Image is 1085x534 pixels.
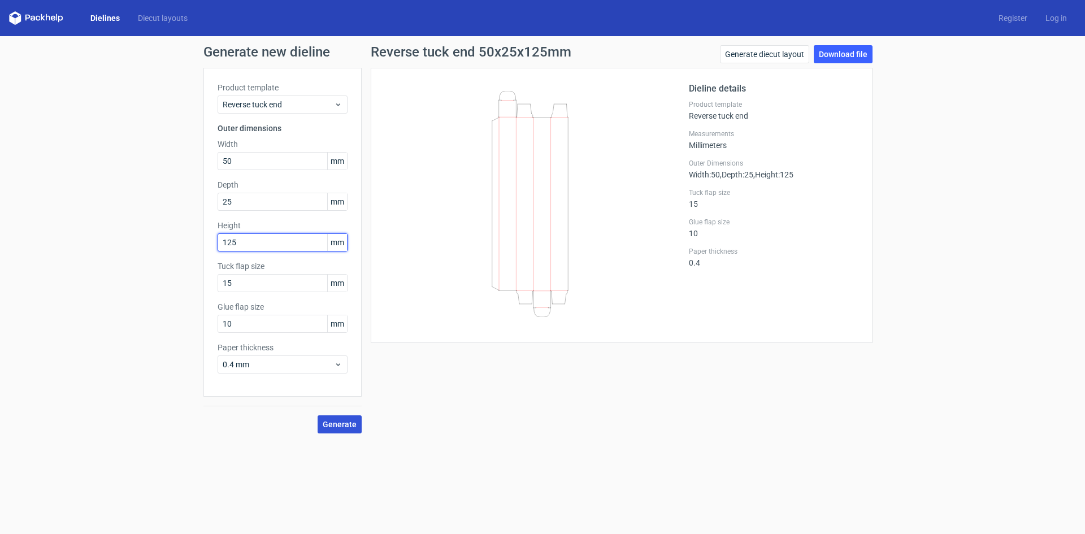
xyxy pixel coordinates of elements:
[218,179,348,190] label: Depth
[989,12,1036,24] a: Register
[327,193,347,210] span: mm
[689,100,858,120] div: Reverse tuck end
[223,99,334,110] span: Reverse tuck end
[129,12,197,24] a: Diecut layouts
[689,188,858,197] label: Tuck flap size
[689,82,858,95] h2: Dieline details
[327,234,347,251] span: mm
[223,359,334,370] span: 0.4 mm
[689,129,858,150] div: Millimeters
[327,315,347,332] span: mm
[327,153,347,170] span: mm
[689,170,720,179] span: Width : 50
[689,129,858,138] label: Measurements
[689,218,858,238] div: 10
[218,123,348,134] h3: Outer dimensions
[218,342,348,353] label: Paper thickness
[814,45,873,63] a: Download file
[218,261,348,272] label: Tuck flap size
[689,247,858,256] label: Paper thickness
[203,45,882,59] h1: Generate new dieline
[327,275,347,292] span: mm
[689,159,858,168] label: Outer Dimensions
[323,420,357,428] span: Generate
[218,82,348,93] label: Product template
[218,138,348,150] label: Width
[720,170,753,179] span: , Depth : 25
[689,100,858,109] label: Product template
[689,247,858,267] div: 0.4
[753,170,793,179] span: , Height : 125
[689,188,858,209] div: 15
[720,45,809,63] a: Generate diecut layout
[218,220,348,231] label: Height
[371,45,571,59] h1: Reverse tuck end 50x25x125mm
[318,415,362,433] button: Generate
[81,12,129,24] a: Dielines
[218,301,348,312] label: Glue flap size
[1036,12,1076,24] a: Log in
[689,218,858,227] label: Glue flap size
